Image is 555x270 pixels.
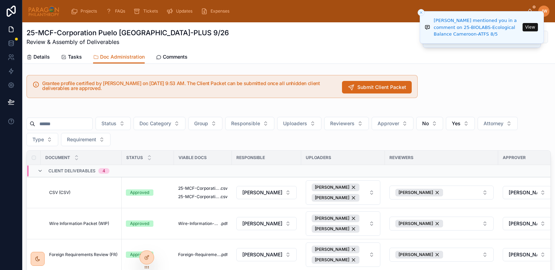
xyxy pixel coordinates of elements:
[315,257,349,263] span: [PERSON_NAME]
[446,117,475,130] button: Select Button
[194,120,208,127] span: Group
[231,120,260,127] span: Responsible
[277,117,321,130] button: Select Button
[312,215,359,222] button: Unselect 29
[342,81,412,93] button: Submit Client Packet
[484,120,503,127] span: Attorney
[398,221,433,226] span: [PERSON_NAME]
[65,3,527,19] div: scrollable content
[26,38,229,46] span: Review & Assembly of Deliverables
[26,133,58,146] button: Select Button
[188,117,222,130] button: Select Button
[220,194,228,200] span: .csv
[434,17,520,38] div: [PERSON_NAME] mentioned you in a comment on 25-BIOLABS-Ecological Balance Cameroon-ATFS 8/5
[283,120,307,127] span: Uploaders
[143,8,158,14] span: Tickets
[312,256,359,264] button: Unselect 24
[503,155,526,160] span: Approver
[164,5,197,17] a: Updates
[312,225,359,233] button: Unselect 24
[176,8,192,14] span: Updates
[242,189,282,196] span: [PERSON_NAME]
[115,8,125,14] span: FAQs
[242,251,282,258] span: [PERSON_NAME]
[28,6,60,17] img: App logo
[541,8,547,14] span: JW
[389,247,494,262] a: Select Button
[178,155,207,160] span: Viable Docs
[130,220,149,227] div: Approved
[416,117,443,130] button: Select Button
[96,117,131,130] button: Select Button
[178,221,220,226] span: Wire-Information-Packet
[220,186,228,191] span: .csv
[315,247,349,252] span: [PERSON_NAME]
[502,248,552,262] a: Select Button
[503,186,552,199] button: Select Button
[315,226,349,232] span: [PERSON_NAME]
[103,5,130,17] a: FAQs
[425,23,430,31] img: Notification icon
[45,155,70,160] span: Document
[102,168,105,174] div: 4
[69,5,102,17] a: Projects
[389,186,494,200] button: Select Button
[139,120,171,127] span: Doc Category
[220,221,228,226] span: .pdf
[502,217,552,231] a: Select Button
[306,242,380,267] button: Select Button
[178,221,228,226] a: Wire-Information-Packet.pdf
[312,246,359,253] button: Unselect 29
[509,220,537,227] span: [PERSON_NAME]
[42,81,336,91] h5: Grantee profile certified by Jessica Watkins on 10/1/2025 9:53 AM. The Client Packet can be submi...
[378,120,399,127] span: Approver
[523,23,538,31] button: View
[26,51,50,65] a: Details
[163,53,188,60] span: Comments
[324,117,369,130] button: Select Button
[178,194,220,200] span: 25-MCF-Corporation-Puelo-[GEOGRAPHIC_DATA]-PLUS-9-26
[312,183,359,191] button: Unselect 29
[49,221,117,226] a: Wire Information Packet (WIP)
[236,155,265,160] span: Responsible
[503,248,552,261] button: Select Button
[306,180,380,205] button: Select Button
[61,51,82,65] a: Tasks
[81,8,97,14] span: Projects
[509,251,537,258] span: [PERSON_NAME]
[503,217,552,230] button: Select Button
[49,252,117,257] a: Foreign Requirements Review (FR)
[199,5,234,17] a: Expenses
[26,28,229,38] h1: 25-MCF-Corporation Puelo [GEOGRAPHIC_DATA]-PLUS 9/26
[509,189,537,196] span: [PERSON_NAME]
[242,220,282,227] span: [PERSON_NAME]
[93,51,145,64] a: Doc Administration
[49,221,109,226] span: Wire Information Packet (WIP)
[389,216,494,231] a: Select Button
[49,190,70,195] span: CSV (CSV)
[389,248,494,262] button: Select Button
[178,186,228,200] a: 25-MCF-Corporation-Puelo-[GEOGRAPHIC_DATA]-PLUS-9-26.csv25-MCF-Corporation-Puelo-[GEOGRAPHIC_DATA...
[236,217,297,231] a: Select Button
[131,5,163,17] a: Tickets
[305,211,381,236] a: Select Button
[422,120,429,127] span: No
[178,252,220,257] span: Foreign-Requirements-&-Verification-of-Compliance
[49,190,117,195] a: CSV (CSV)
[502,186,552,200] a: Select Button
[130,252,149,258] div: Approved
[312,194,359,202] button: Unselect 24
[211,8,229,14] span: Expenses
[126,252,170,258] a: Approved
[67,136,96,143] span: Requirement
[225,117,274,130] button: Select Button
[33,53,50,60] span: Details
[134,117,185,130] button: Select Button
[236,217,297,230] button: Select Button
[178,186,220,191] span: 25-MCF-Corporation-Puelo-[GEOGRAPHIC_DATA]-PLUS-9-26
[306,155,331,160] span: Uploaders
[315,195,349,201] span: [PERSON_NAME]
[398,252,433,257] span: [PERSON_NAME]
[395,189,443,196] button: Unselect 29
